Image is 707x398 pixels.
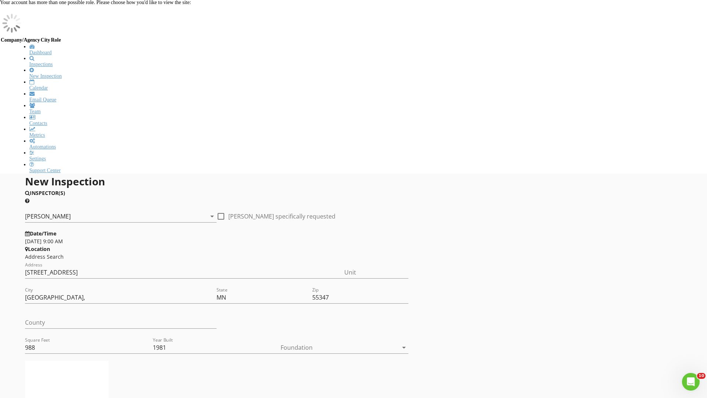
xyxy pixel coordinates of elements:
[29,168,687,174] div: Support Center
[29,97,687,103] div: Email Queue
[29,91,687,103] a: Email Queue
[29,103,687,115] a: Team
[208,212,217,221] i: arrow_drop_down
[29,121,687,126] div: Contacts
[29,150,687,162] a: Settings
[51,37,61,43] th: Role
[682,373,700,391] iframe: Intercom live chat
[400,343,408,352] i: arrow_drop_down
[29,67,687,79] a: New Inspection
[29,138,687,150] a: Automations (Advanced)
[29,73,687,79] div: New Inspection
[697,373,706,379] span: 10
[29,85,687,91] div: Calendar
[29,156,687,162] div: Settings
[1,37,40,43] th: Company/Agency
[25,230,408,237] h4: Date/Time
[29,62,687,67] div: Inspections
[29,109,687,115] div: Team
[29,115,687,126] a: Contacts
[29,126,687,138] a: Metrics
[228,213,335,220] label: [PERSON_NAME] specifically requested
[29,56,687,67] a: Inspections
[25,189,217,197] h4: INSPECTOR(S)
[29,79,687,91] a: Calendar
[29,162,687,174] a: Support Center
[29,132,687,138] div: Metrics
[25,213,71,220] div: [PERSON_NAME]
[41,37,50,43] th: City
[25,253,408,261] div: Address Search
[25,237,83,245] input: Select date
[25,245,408,253] h4: Location
[29,50,687,56] div: Dashboard
[29,44,687,56] a: Dashboard
[29,144,687,150] div: Automations
[25,174,682,189] h1: New Inspection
